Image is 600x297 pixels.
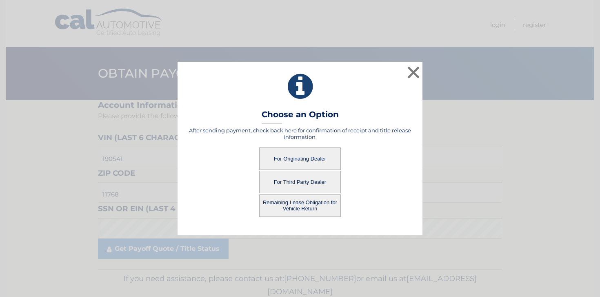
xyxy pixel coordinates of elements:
[259,171,341,193] button: For Third Party Dealer
[188,127,412,140] h5: After sending payment, check back here for confirmation of receipt and title release information.
[405,64,422,80] button: ×
[259,194,341,217] button: Remaining Lease Obligation for Vehicle Return
[259,147,341,170] button: For Originating Dealer
[262,109,339,124] h3: Choose an Option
